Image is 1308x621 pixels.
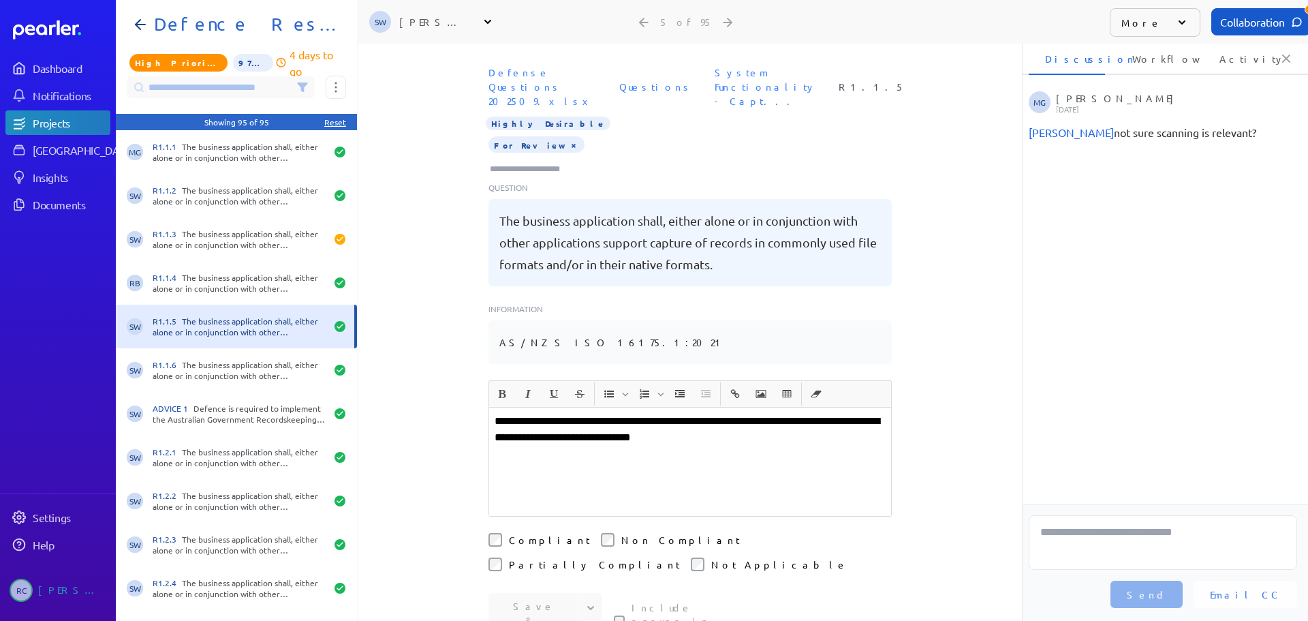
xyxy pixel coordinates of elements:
div: Showing 95 of 95 [204,117,269,127]
div: [PERSON_NAME] [38,579,106,602]
li: Discussion [1029,42,1105,75]
span: ADVICE 1 [153,403,193,414]
button: Insert Unordered List [597,382,621,406]
div: The business application shall, either alone or in conjunction with other applications enable the... [153,490,326,512]
span: Steve Whittington [127,187,143,204]
p: [DATE] [1056,105,1293,113]
input: Type here to add tags [488,162,573,176]
a: Dashboard [5,56,110,80]
span: R1.2.4 [153,577,182,588]
span: For Review [488,136,585,153]
li: Workflow [1116,42,1192,75]
button: Send [1110,581,1183,608]
a: Settings [5,505,110,530]
div: The business application shall, either alone or in conjunction with other applications support th... [153,577,326,599]
a: Help [5,532,110,557]
span: 97% of Questions Completed [233,54,272,72]
span: Email CC [1210,588,1281,601]
span: R1.1.5 [153,316,182,327]
div: Settings [33,511,109,524]
p: Information [488,303,892,315]
button: Bold [490,382,514,406]
button: Email CC [1194,581,1297,608]
a: Documents [5,192,110,217]
a: Insights [5,165,110,190]
div: The business application shall, either alone or in conjunction with other applications where the ... [153,228,326,250]
p: More [1121,16,1162,29]
button: Italic [516,382,540,406]
pre: The business application shall, either alone or in conjunction with other applications support ca... [499,210,881,275]
span: Steve Whittington [127,536,143,553]
span: R1.1.3 [153,228,182,239]
div: [PERSON_NAME] [1056,91,1293,113]
span: Underline [542,382,566,406]
span: R1.1.2 [153,185,182,196]
pre: AS/NZS ISO 16175.1:2021 [499,331,726,353]
button: Increase Indent [668,382,691,406]
h1: Defence Response 202509 [149,14,335,35]
label: Partially Compliant [509,558,680,571]
div: The business application shall, either alone or in conjunction with other applications be able to... [153,534,326,556]
span: R1.1.1 [153,141,182,152]
span: Reference Number: R1.1.5 [833,74,910,100]
span: Steve Whittington [127,362,143,378]
span: R1.2.3 [153,534,182,545]
span: Document: Defense Questions 202509.xlsx [483,60,603,114]
div: Documents [33,198,109,211]
div: Dashboard [33,61,109,75]
span: Steve Whittington [127,449,143,466]
span: Sheet: Questions [614,74,698,100]
span: Insert Unordered List [597,382,631,406]
span: Bold [490,382,514,406]
span: R1.2.2 [153,490,182,501]
label: Not Applicable [711,558,847,571]
button: Insert table [775,382,798,406]
span: Steve Whittington [127,580,143,596]
div: [GEOGRAPHIC_DATA] [33,143,134,157]
a: Notifications [5,83,110,108]
span: Steve Whittington [369,11,391,33]
span: R1.1.4 [153,272,182,283]
span: Robert Craig [10,579,33,602]
a: RC[PERSON_NAME] [5,573,110,607]
span: Insert Ordered List [632,382,666,406]
span: Steve Whittington [127,231,143,247]
div: not sure scanning is relevant? [1029,124,1297,140]
span: Importance Highly Desirable [486,117,610,130]
span: Section: System Functionality - Capture and classification Obligation - Records creation, capture... [709,60,822,114]
div: Reset [324,117,346,127]
span: Strike through [567,382,592,406]
span: Steve Whittington [127,318,143,335]
span: Insert Image [749,382,773,406]
div: Help [33,538,109,551]
a: Dashboard [13,20,110,40]
div: The business application shall, either alone or in conjunction with other applications support ca... [153,316,326,337]
a: Projects [5,110,110,135]
span: Steve Whittington [127,406,143,422]
button: Strike through [568,382,591,406]
button: Clear Formatting [805,382,828,406]
span: Send [1127,588,1166,601]
div: The business application shall, either alone or in conjunction with other applications enable the... [153,272,326,294]
span: Decrease Indent [694,382,718,406]
span: R1.2.1 [153,446,182,457]
span: Priority [129,54,228,72]
button: Insert link [723,382,747,406]
div: Projects [33,116,109,130]
div: The business application shall, either alone or in conjunction with other applications enable the... [153,446,326,468]
div: [PERSON_NAME] [399,15,467,29]
p: 4 days to go [290,46,346,79]
button: Tag at index 0 with value ForReview focussed. Press backspace to remove [568,138,579,151]
span: Clear Formatting [804,382,828,406]
div: 5 of 95 [660,16,713,28]
span: Steve Whittington [127,493,143,509]
span: Steve Whittington [1029,125,1114,139]
div: Insights [33,170,109,184]
p: Question [488,181,892,194]
div: The business application shall, either alone or in conjunction with other applications, allow int... [153,359,326,381]
a: [GEOGRAPHIC_DATA] [5,138,110,162]
span: Ryan Baird [127,275,143,291]
span: Michael Grimwade [1029,91,1050,113]
span: Insert table [775,382,799,406]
